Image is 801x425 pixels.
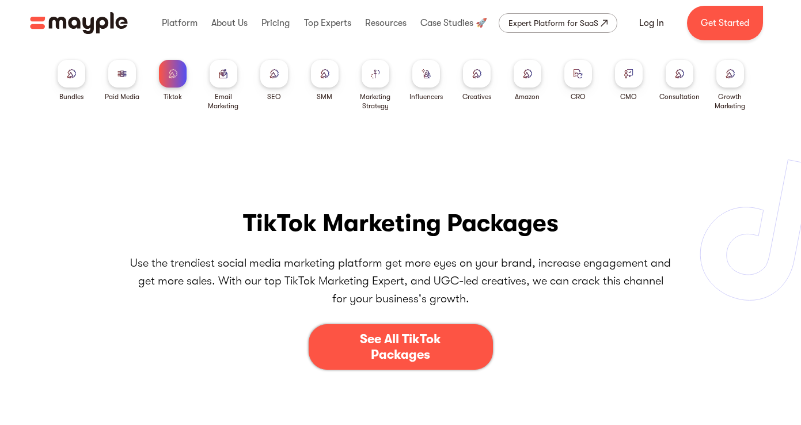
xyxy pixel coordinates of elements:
a: See All TikTok Packages [309,324,493,370]
div: Expert Platform for SaaS [508,16,598,30]
a: SMM [311,60,339,101]
div: Platform [159,5,200,41]
div: SMM [317,92,332,101]
div: Top Experts [301,5,354,41]
div: Bundles [59,92,83,101]
div: Resources [362,5,409,41]
a: CRO [564,60,592,101]
div: Growth Marketing [709,92,751,111]
div: Email Marketing [203,92,244,111]
div: Creatives [462,92,491,101]
a: Marketing Strategy [355,60,396,111]
div: Influencers [409,92,443,101]
div: Paid Media [105,92,139,101]
h1: TikTok Marketing Packages [243,208,559,237]
div: About Us [208,5,250,41]
a: Expert Platform for SaaS [499,13,617,33]
a: SEO [260,60,288,101]
div: Amazon [515,92,540,101]
a: Growth Marketing [709,60,751,111]
div: Consultation [659,92,700,101]
div: Marketing Strategy [355,92,396,111]
div: CMO [620,92,637,101]
a: Amazon [514,60,541,101]
div: SEO [267,92,281,101]
div: CRO [571,92,586,101]
a: Influencers [409,60,443,101]
a: Bundles [58,60,85,101]
a: CMO [615,60,643,101]
a: home [30,12,128,34]
div: Tiktok [164,92,182,101]
p: Use the trendiest social media marketing platform get more eyes on your brand, increase engagemen... [130,254,671,308]
a: Email Marketing [203,60,244,111]
div: Pricing [259,5,293,41]
img: Mayple logo [30,12,128,34]
a: Consultation [659,60,700,101]
a: Creatives [462,60,491,101]
a: Tiktok [159,60,187,101]
div: See All TikTok Packages [344,332,458,362]
a: Get Started [687,6,763,40]
a: Log In [625,9,678,37]
a: Paid Media [105,60,139,101]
